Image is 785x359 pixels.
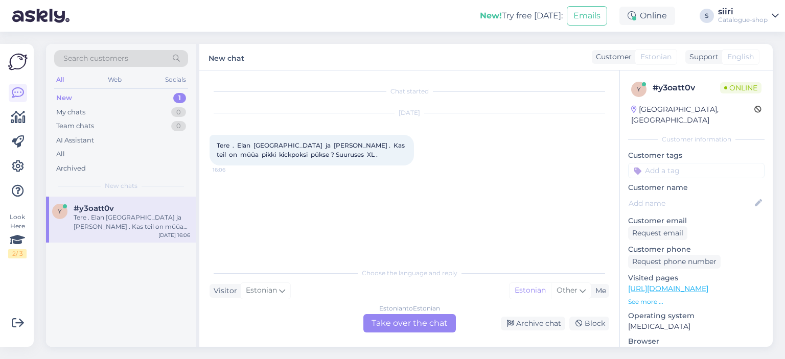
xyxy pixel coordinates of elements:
[628,336,765,347] p: Browser
[628,163,765,178] input: Add a tag
[106,73,124,86] div: Web
[619,7,675,25] div: Online
[628,135,765,144] div: Customer information
[631,104,754,126] div: [GEOGRAPHIC_DATA], [GEOGRAPHIC_DATA]
[363,314,456,332] div: Take over the chat
[213,166,251,174] span: 16:06
[628,273,765,283] p: Visited pages
[209,50,244,64] label: New chat
[58,207,62,215] span: y
[379,304,440,313] div: Estonian to Estonian
[628,182,765,193] p: Customer name
[56,93,72,103] div: New
[8,249,27,258] div: 2 / 3
[56,163,86,174] div: Archived
[718,16,768,24] div: Catalogue-shop
[74,204,114,213] span: #y3oatt0v
[591,285,606,296] div: Me
[210,87,609,96] div: Chat started
[720,82,761,93] span: Online
[628,216,765,226] p: Customer email
[8,212,27,258] div: Look Here
[173,93,186,103] div: 1
[210,269,609,278] div: Choose the language and reply
[56,121,94,131] div: Team chats
[54,73,66,86] div: All
[210,285,237,296] div: Visitor
[569,317,609,330] div: Block
[629,198,753,209] input: Add name
[567,6,607,26] button: Emails
[628,244,765,255] p: Customer phone
[637,85,641,93] span: y
[653,82,720,94] div: # y3oatt0v
[74,213,190,231] div: Tere . Elan [GEOGRAPHIC_DATA] ja [PERSON_NAME] . Kas teil on müüa pikki kickpoksi pükse ? Suuruse...
[510,283,551,298] div: Estonian
[640,52,672,62] span: Estonian
[217,141,408,158] span: Tere . Elan [GEOGRAPHIC_DATA] ja [PERSON_NAME] . Kas teil on müüa pikki kickpoksi pükse ? Suuruse...
[718,8,779,24] a: siiriCatalogue-shop
[210,108,609,117] div: [DATE]
[700,9,714,23] div: S
[628,297,765,306] p: See more ...
[557,285,578,295] span: Other
[592,52,632,62] div: Customer
[158,231,190,239] div: [DATE] 16:06
[63,53,128,64] span: Search customers
[56,107,85,117] div: My chats
[163,73,188,86] div: Socials
[628,255,721,269] div: Request phone number
[56,135,94,146] div: AI Assistant
[628,310,765,321] p: Operating system
[480,11,502,20] b: New!
[628,284,708,293] a: [URL][DOMAIN_NAME]
[171,121,186,131] div: 0
[628,321,765,332] p: [MEDICAL_DATA]
[8,52,28,71] img: Askly Logo
[628,150,765,161] p: Customer tags
[718,8,768,16] div: siiri
[628,226,687,240] div: Request email
[480,10,563,22] div: Try free [DATE]:
[685,52,719,62] div: Support
[246,285,277,296] span: Estonian
[56,149,65,159] div: All
[105,181,137,190] span: New chats
[171,107,186,117] div: 0
[727,52,754,62] span: English
[501,317,565,330] div: Archive chat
